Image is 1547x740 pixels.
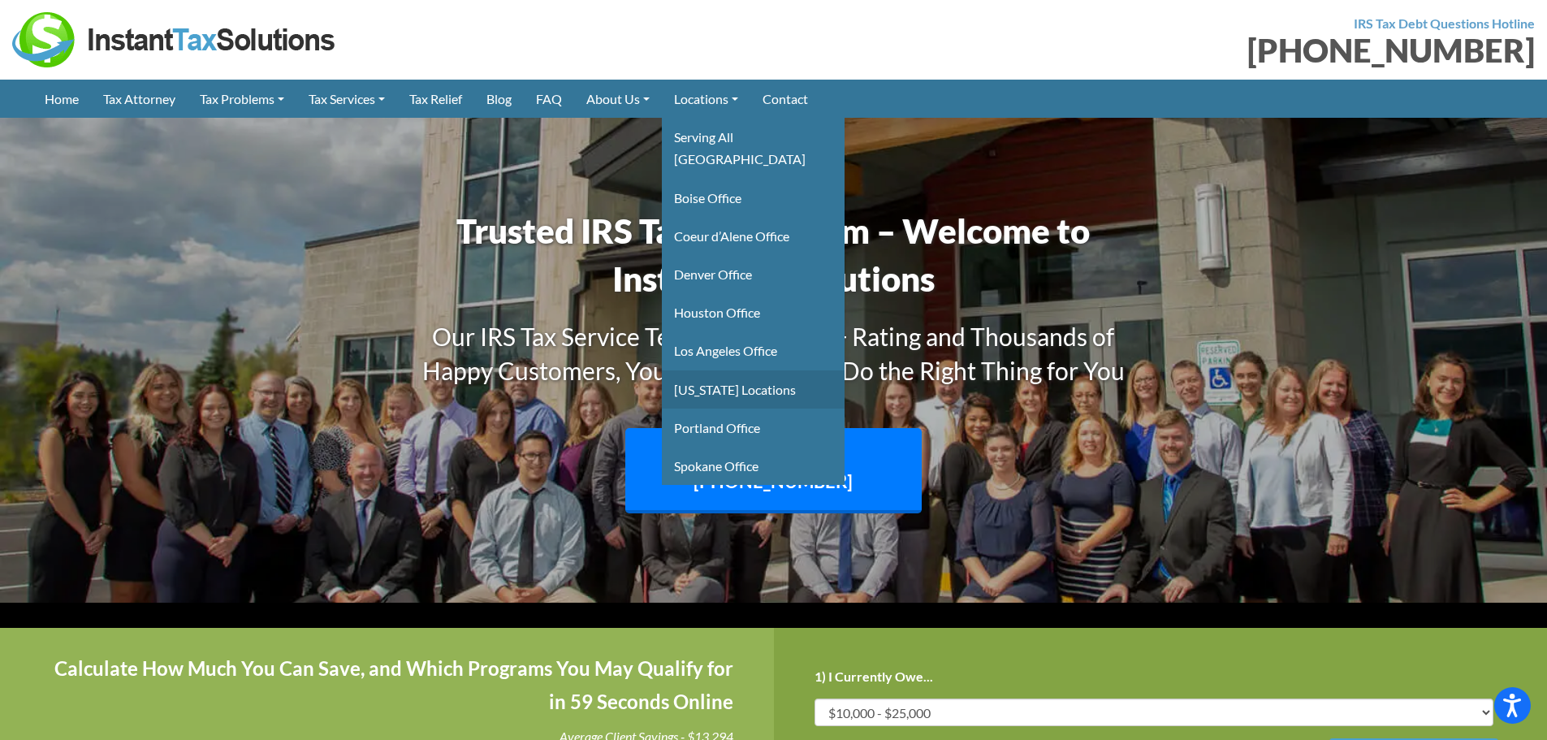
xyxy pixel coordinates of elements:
img: Instant Tax Solutions Logo [12,12,337,67]
a: Home [32,80,91,118]
h1: Trusted IRS Tax Relief Firm – Welcome to Instant Tax Solutions [400,207,1147,303]
a: Coeur d’Alene Office [662,217,845,255]
a: Portland Office [662,409,845,447]
a: Houston Office [662,293,845,331]
a: Boise Office [662,179,845,217]
a: Los Angeles Office [662,331,845,370]
a: Denver Office [662,255,845,293]
a: Tax Attorney [91,80,188,118]
a: Blog [474,80,524,118]
a: [US_STATE] Locations [662,370,845,409]
a: Tax Relief [397,80,474,118]
a: About Us [574,80,662,118]
label: 1) I Currently Owe... [815,669,933,686]
a: Tax Problems [188,80,296,118]
strong: IRS Tax Debt Questions Hotline [1354,15,1535,31]
a: Spokane Office [662,447,845,485]
a: Tax Services [296,80,397,118]
div: [PHONE_NUMBER] [786,34,1536,67]
h3: Our IRS Tax Service Team has a BBB A+ Rating and Thousands of Happy Customers, You Can Trust Us t... [400,319,1147,387]
h4: Calculate How Much You Can Save, and Which Programs You May Qualify for in 59 Seconds Online [41,652,733,719]
a: FAQ [524,80,574,118]
a: Serving All [GEOGRAPHIC_DATA] [662,118,845,178]
a: Call: [PHONE_NUMBER] [625,428,923,514]
a: Instant Tax Solutions Logo [12,30,337,45]
a: Locations [662,80,750,118]
a: Contact [750,80,820,118]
